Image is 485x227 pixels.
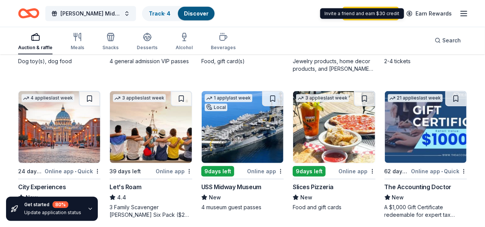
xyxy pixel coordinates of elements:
[211,30,236,54] button: Beverages
[385,91,467,219] a: Image for The Accounting Doctor21 applieslast week62 days leftOnline app•QuickThe Accounting Doct...
[110,91,192,163] img: Image for Let's Roam
[429,33,467,48] button: Search
[320,8,404,19] div: Invite a friend and earn $30 credit
[18,45,53,51] div: Auction & raffle
[24,210,81,216] div: Update application status
[156,166,192,176] div: Online app
[385,167,409,176] div: 62 days left
[137,30,158,54] button: Desserts
[385,182,452,191] div: The Accounting Doctor
[201,58,284,65] div: Food, gift card(s)
[71,45,84,51] div: Meals
[19,91,100,163] img: Image for City Experiences
[45,6,136,21] button: [PERSON_NAME] Middle School fall Show
[201,91,284,211] a: Image for USS Midway Museum1 applylast weekLocal9days leftOnline appUSS Midway MuseumNew4 museum ...
[402,7,456,20] a: Earn Rewards
[176,45,193,51] div: Alcohol
[385,91,466,163] img: Image for The Accounting Doctor
[149,10,170,17] a: Track· 4
[385,204,467,219] div: A $1,000 Gift Certificate redeemable for expert tax preparation or tax resolution services—recipi...
[18,30,53,54] button: Auction & raffle
[293,91,375,163] img: Image for Slices Pizzeria
[24,201,81,208] div: Get started
[385,58,467,65] div: 2-4 tickets
[296,94,349,102] div: 3 applies last week
[60,9,121,18] span: [PERSON_NAME] Middle School fall Show
[184,10,209,17] a: Discover
[388,94,443,102] div: 21 applies last week
[201,182,261,191] div: USS Midway Museum
[339,166,375,176] div: Online app
[205,94,252,102] div: 1 apply last week
[392,193,404,202] span: New
[110,167,141,176] div: 39 days left
[137,45,158,51] div: Desserts
[411,166,467,176] div: Online app Quick
[293,204,375,211] div: Food and gift cards
[110,91,192,219] a: Image for Let's Roam3 applieslast week39 days leftOnline appLet's Roam4.43 Family Scavenger [PERS...
[442,36,461,45] span: Search
[201,204,284,211] div: 4 museum guest passes
[45,166,100,176] div: Online app Quick
[102,45,119,51] div: Snacks
[22,94,74,102] div: 4 applies last week
[201,166,234,177] div: 9 days left
[205,104,227,111] div: Local
[71,30,84,54] button: Meals
[176,30,193,54] button: Alcohol
[110,58,192,65] div: 4 general admission VIP passes
[113,94,166,102] div: 3 applies last week
[293,58,375,73] div: Jewelry products, home decor products, and [PERSON_NAME] Gives Back event in-store or online (or ...
[441,168,443,174] span: •
[75,168,76,174] span: •
[211,45,236,51] div: Beverages
[18,167,43,176] div: 24 days left
[110,182,141,191] div: Let's Roam
[18,5,39,22] a: Home
[102,30,119,54] button: Snacks
[202,91,283,163] img: Image for USS Midway Museum
[300,193,312,202] span: New
[343,7,399,20] a: Start free trial
[142,6,215,21] button: Track· 4Discover
[293,182,334,191] div: Slices Pizzeria
[293,91,375,211] a: Image for Slices Pizzeria3 applieslast week9days leftOnline appSlices PizzeriaNewFood and gift cards
[247,166,284,176] div: Online app
[209,193,221,202] span: New
[18,58,100,65] div: Dog toy(s), dog food
[18,182,66,191] div: City Experiences
[293,166,326,177] div: 9 days left
[53,201,68,208] div: 80 %
[110,204,192,219] div: 3 Family Scavenger [PERSON_NAME] Six Pack ($270 Value), 2 Date Night Scavenger [PERSON_NAME] Two ...
[18,91,100,211] a: Image for City Experiences4 applieslast week24 days leftOnline app•QuickCity ExperiencesNewTicket(s)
